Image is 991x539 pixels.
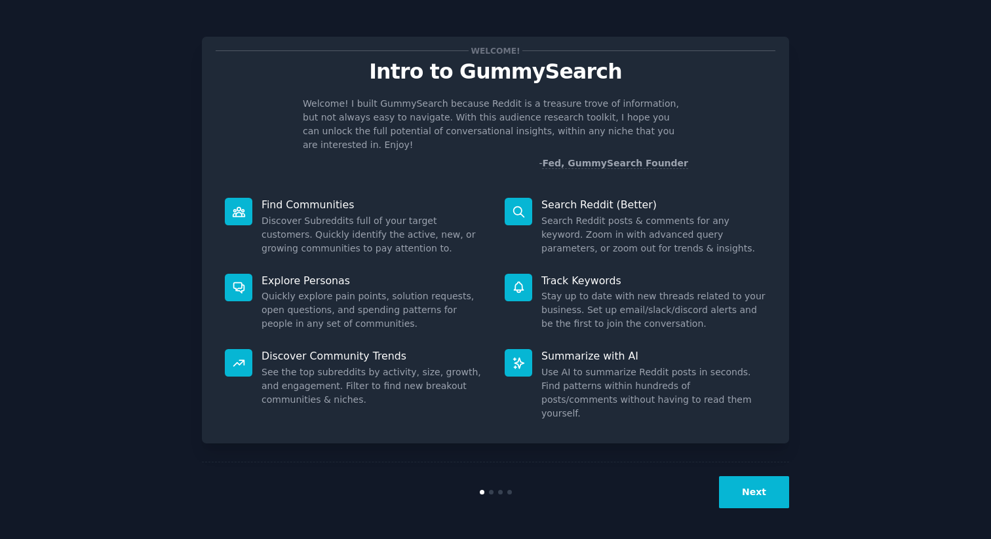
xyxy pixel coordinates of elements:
dd: Search Reddit posts & comments for any keyword. Zoom in with advanced query parameters, or zoom o... [541,214,766,255]
p: Welcome! I built GummySearch because Reddit is a treasure trove of information, but not always ea... [303,97,688,152]
p: Track Keywords [541,274,766,288]
dd: Quickly explore pain points, solution requests, open questions, and spending patterns for people ... [262,289,486,331]
dd: See the top subreddits by activity, size, growth, and engagement. Filter to find new breakout com... [262,365,486,407]
dd: Discover Subreddits full of your target customers. Quickly identify the active, new, or growing c... [262,214,486,255]
div: - [539,157,688,170]
p: Find Communities [262,198,486,212]
dd: Stay up to date with new threads related to your business. Set up email/slack/discord alerts and ... [541,289,766,331]
button: Next [719,476,789,508]
p: Search Reddit (Better) [541,198,766,212]
span: Welcome! [469,44,522,58]
p: Explore Personas [262,274,486,288]
p: Summarize with AI [541,349,766,363]
p: Discover Community Trends [262,349,486,363]
p: Intro to GummySearch [216,60,775,83]
dd: Use AI to summarize Reddit posts in seconds. Find patterns within hundreds of posts/comments with... [541,365,766,420]
a: Fed, GummySearch Founder [542,158,688,169]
